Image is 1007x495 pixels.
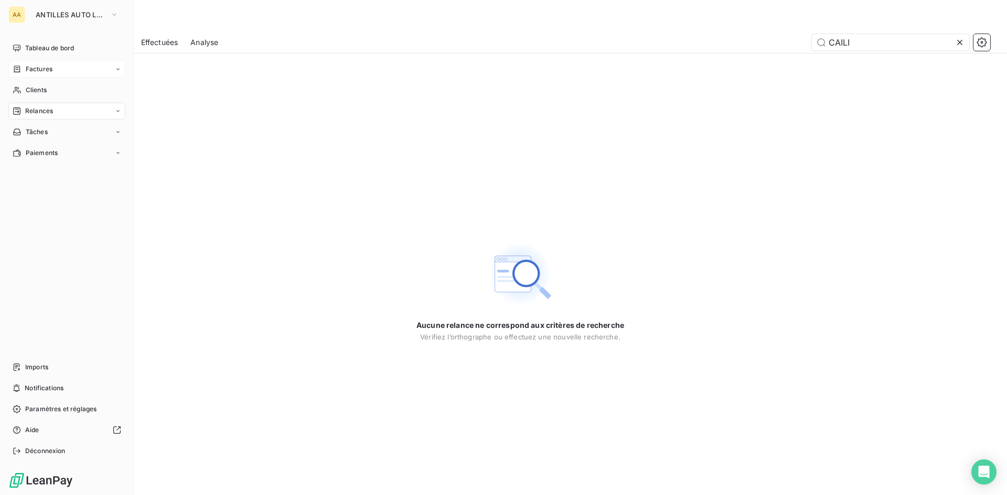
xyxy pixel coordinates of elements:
[420,333,620,341] span: Vérifiez l’orthographe ou effectuez une nouvelle recherche.
[8,6,25,23] div: AA
[26,127,48,137] span: Tâches
[8,472,73,489] img: Logo LeanPay
[25,404,97,414] span: Paramètres et réglages
[25,106,53,116] span: Relances
[8,359,125,376] a: Imports
[25,383,63,393] span: Notifications
[25,446,66,456] span: Déconnexion
[8,82,125,98] a: Clients
[416,320,624,331] span: Aucune relance ne correspond aux critères de recherche
[8,124,125,140] a: Tâches
[25,43,74,53] span: Tableau de bord
[141,37,178,48] span: Effectuées
[971,459,997,485] div: Open Intercom Messenger
[26,148,58,158] span: Paiements
[487,240,554,307] img: Empty state
[36,10,106,19] span: ANTILLES AUTO LOCATION
[812,34,969,51] input: Rechercher
[8,401,125,417] a: Paramètres et réglages
[25,362,48,372] span: Imports
[8,103,125,119] a: Relances
[8,422,125,438] a: Aide
[8,145,125,161] a: Paiements
[190,37,218,48] span: Analyse
[26,85,47,95] span: Clients
[8,40,125,57] a: Tableau de bord
[8,61,125,78] a: Factures
[25,425,39,435] span: Aide
[26,64,52,74] span: Factures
